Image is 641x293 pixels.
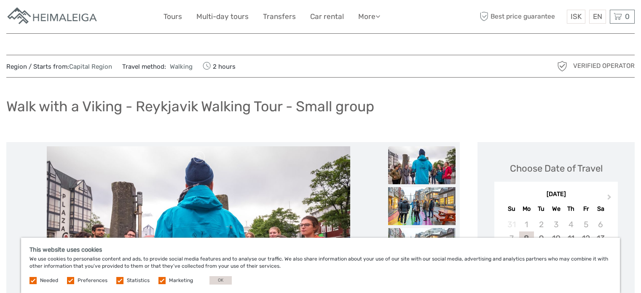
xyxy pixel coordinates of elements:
[358,11,380,23] a: More
[519,218,534,231] div: Not available Monday, September 1st, 2025
[504,231,519,245] div: Not available Sunday, September 7th, 2025
[593,231,608,245] div: Choose Saturday, September 13th, 2025
[549,203,563,215] div: We
[30,246,611,253] h5: This website uses cookies
[388,228,456,266] img: 93f6fc1511ec49b3be82f50bce16c3f2_slider_thumbnail.jpeg
[549,218,563,231] div: Not available Wednesday, September 3rd, 2025
[563,203,578,215] div: Th
[593,218,608,231] div: Not available Saturday, September 6th, 2025
[127,277,150,284] label: Statistics
[504,218,519,231] div: Not available Sunday, August 31st, 2025
[78,277,107,284] label: Preferences
[477,10,565,24] span: Best price guarantee
[122,60,193,72] span: Travel method:
[40,277,58,284] label: Needed
[504,203,519,215] div: Su
[6,98,374,115] h1: Walk with a Viking - Reykjavik Walking Tour - Small group
[263,11,296,23] a: Transfers
[534,203,549,215] div: Tu
[6,6,99,27] img: Apartments in Reykjavik
[573,62,635,70] span: Verified Operator
[494,190,618,199] div: [DATE]
[578,203,593,215] div: Fr
[69,63,112,70] a: Capital Region
[534,218,549,231] div: Not available Tuesday, September 2nd, 2025
[388,187,456,225] img: 64b835d76683435992849f1ab1d21ce1_slider_thumbnail.png
[578,218,593,231] div: Not available Friday, September 5th, 2025
[578,231,593,245] div: Choose Friday, September 12th, 2025
[555,59,569,73] img: verified_operator_grey_128.png
[196,11,249,23] a: Multi-day tours
[549,231,563,245] div: Choose Wednesday, September 10th, 2025
[603,192,617,206] button: Next Month
[166,63,193,70] a: Walking
[169,277,193,284] label: Marketing
[563,231,578,245] div: Choose Thursday, September 11th, 2025
[534,231,549,245] div: Choose Tuesday, September 9th, 2025
[209,276,232,285] button: OK
[510,162,603,175] div: Choose Date of Travel
[21,238,620,293] div: We use cookies to personalise content and ads, to provide social media features and to analyse ou...
[563,218,578,231] div: Not available Thursday, September 4th, 2025
[593,203,608,215] div: Sa
[203,60,236,72] span: 2 hours
[571,12,582,21] span: ISK
[624,12,631,21] span: 0
[519,231,534,245] div: Choose Monday, September 8th, 2025
[164,11,182,23] a: Tours
[388,146,456,184] img: 0d81f0cc352044b3876c457159b4cacb_slider_thumbnail.jpeg
[6,62,112,71] span: Region / Starts from:
[589,10,606,24] div: EN
[519,203,534,215] div: Mo
[310,11,344,23] a: Car rental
